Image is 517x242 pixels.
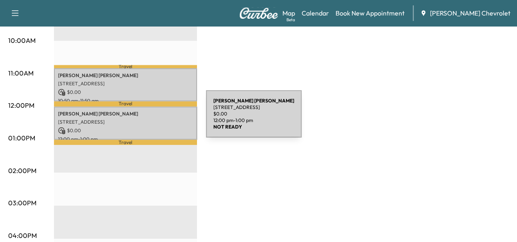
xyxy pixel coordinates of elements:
[58,98,193,104] p: 10:50 am - 11:50 am
[58,89,193,96] p: $ 0.00
[336,8,405,18] a: Book New Appointment
[54,65,197,68] p: Travel
[58,127,193,134] p: $ 0.00
[8,231,37,240] p: 04:00PM
[58,119,193,125] p: [STREET_ADDRESS]
[8,100,34,110] p: 12:00PM
[430,8,510,18] span: [PERSON_NAME] Chevrolet
[58,136,193,142] p: 12:00 pm - 1:00 pm
[8,36,36,45] p: 10:00AM
[54,140,197,145] p: Travel
[302,8,329,18] a: Calendar
[58,80,193,87] p: [STREET_ADDRESS]
[8,68,34,78] p: 11:00AM
[58,111,193,117] p: [PERSON_NAME] [PERSON_NAME]
[239,7,278,19] img: Curbee Logo
[286,17,295,23] div: Beta
[58,72,193,79] p: [PERSON_NAME] [PERSON_NAME]
[8,133,35,143] p: 01:00PM
[54,101,197,107] p: Travel
[8,166,36,175] p: 02:00PM
[8,198,36,208] p: 03:00PM
[282,8,295,18] a: MapBeta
